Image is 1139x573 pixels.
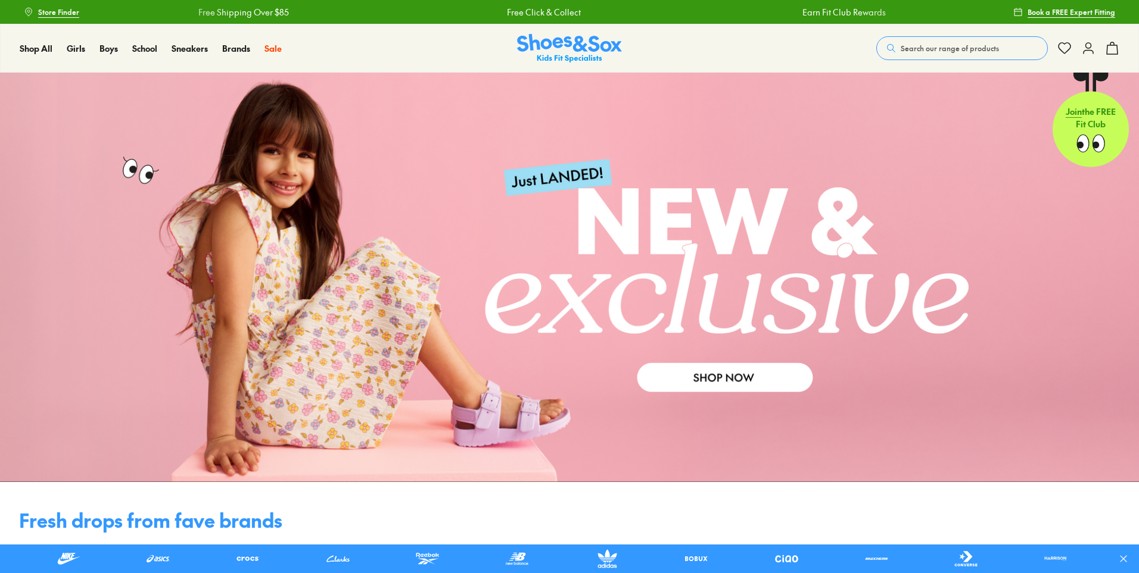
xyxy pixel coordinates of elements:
a: Jointhe FREE Fit Club [1053,72,1129,167]
p: the FREE Fit Club [1053,96,1129,140]
span: Sneakers [172,42,208,54]
a: Sale [264,42,282,55]
a: Girls [67,42,85,55]
button: Search our range of products [876,36,1048,60]
span: Shop All [20,42,52,54]
span: Search our range of products [901,43,999,54]
a: Shop All [20,42,52,55]
span: Store Finder [38,7,79,17]
img: SNS_Logo_Responsive.svg [517,34,622,63]
span: Boys [99,42,118,54]
span: Girls [67,42,85,54]
span: School [132,42,157,54]
a: Store Finder [24,1,79,23]
a: School [132,42,157,55]
span: Book a FREE Expert Fitting [1028,7,1115,17]
span: Brands [222,42,250,54]
a: Sneakers [172,42,208,55]
a: Earn Fit Club Rewards [802,6,885,18]
a: Book a FREE Expert Fitting [1013,1,1115,23]
span: Join [1066,105,1082,117]
a: Shoes & Sox [517,34,622,63]
a: Free Click & Collect [506,6,580,18]
a: Boys [99,42,118,55]
a: Free Shipping Over $85 [198,6,288,18]
a: Brands [222,42,250,55]
span: Sale [264,42,282,54]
